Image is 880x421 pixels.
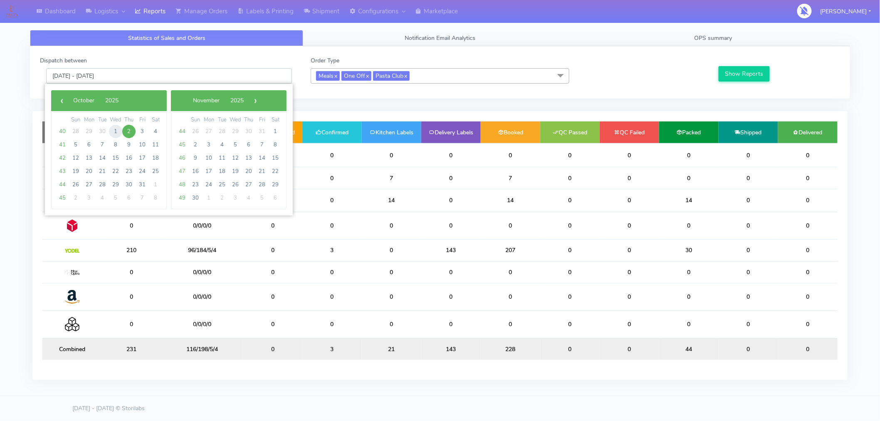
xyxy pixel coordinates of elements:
span: 27 [242,178,255,191]
td: 0 [302,167,362,189]
th: weekday [122,116,136,125]
span: 18 [149,151,162,165]
span: 2025 [230,97,244,104]
td: 0 [421,261,481,283]
span: 5 [229,138,242,151]
td: 0 [778,261,838,283]
span: 25 [149,165,162,178]
button: 2025 [100,94,124,107]
span: 22 [269,165,282,178]
td: 0 [302,212,362,239]
td: 0 [302,283,362,310]
td: 0 [540,212,600,239]
span: 46 [176,151,189,165]
span: 49 [176,191,189,205]
td: 0 [719,212,778,239]
td: 0 [540,189,600,212]
span: 1 [109,125,122,138]
span: Meals [316,71,340,81]
button: 2025 [225,94,249,107]
td: 0 [600,143,659,167]
td: 116/198/5/4 [161,338,243,360]
img: DPD [65,218,79,233]
td: 0 [600,261,659,283]
span: 27 [82,178,96,191]
span: 8 [149,191,162,205]
td: 0 [102,283,161,310]
span: 10 [136,138,149,151]
td: 0 [719,143,778,167]
td: 0 [362,143,421,167]
td: 0 [540,283,600,310]
span: October [73,97,94,104]
td: Delivered [778,121,838,143]
td: 0 [102,212,161,239]
td: 228 [481,338,540,360]
td: 0 [540,311,600,338]
button: ‹ [55,94,68,107]
td: 3 [302,338,362,360]
span: 30 [242,125,255,138]
td: QC Failed [600,121,659,143]
span: 28 [215,125,229,138]
span: 45 [56,191,69,205]
td: 0 [659,167,719,189]
td: 14 [659,189,719,212]
td: 0 [421,189,481,212]
td: 0 [600,212,659,239]
span: 2 [189,138,202,151]
span: 26 [189,125,202,138]
td: 0 [719,311,778,338]
td: 0 [362,261,421,283]
th: weekday [69,116,82,125]
span: 43 [56,165,69,178]
span: 5 [69,138,82,151]
span: Pasta Club [373,71,410,81]
span: 3 [136,125,149,138]
span: One Off [341,71,371,81]
span: 47 [176,165,189,178]
span: 4 [215,138,229,151]
span: 15 [109,151,122,165]
span: 4 [96,191,109,205]
span: 11 [215,151,229,165]
span: 29 [269,178,282,191]
td: 21 [362,338,421,360]
span: 7 [136,191,149,205]
span: 13 [242,151,255,165]
td: 44 [659,338,719,360]
th: weekday [136,116,149,125]
span: 30 [96,125,109,138]
span: OPS summary [695,34,732,42]
td: 0 [600,338,659,360]
th: weekday [96,116,109,125]
td: 0 [481,261,540,283]
td: 0 [243,283,302,310]
td: 143 [421,240,481,261]
span: 29 [82,125,96,138]
td: 0 [302,189,362,212]
td: Shipped [719,121,778,143]
span: November [193,97,220,104]
span: 28 [69,125,82,138]
span: 44 [56,178,69,191]
span: 30 [122,178,136,191]
span: 11 [149,138,162,151]
span: 45 [176,138,189,151]
td: 0 [481,283,540,310]
th: weekday [189,116,202,125]
td: 0 [659,212,719,239]
img: Amazon [65,290,79,304]
td: Packed [659,121,719,143]
td: 0/0/0/0 [161,212,243,239]
td: Booked [481,121,540,143]
ul: Tabs [30,30,850,46]
span: 12 [229,151,242,165]
span: 17 [136,151,149,165]
td: Kitchen Labels [362,121,421,143]
td: 0 [778,338,838,360]
span: 7 [96,138,109,151]
td: 0 [778,189,838,212]
td: 0 [659,283,719,310]
td: 0 [540,240,600,261]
